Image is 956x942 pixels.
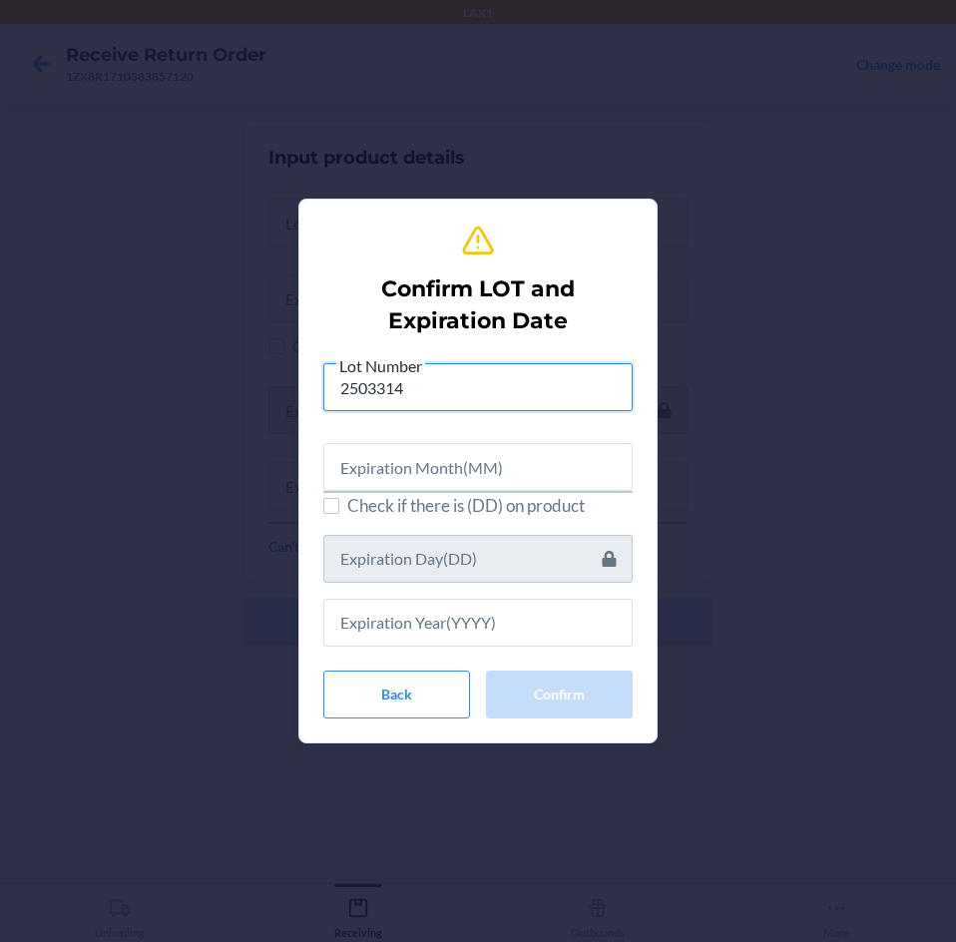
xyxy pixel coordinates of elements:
span: Lot Number [336,356,425,376]
input: Check if there is (DD) on product [323,498,339,514]
h2: Confirm LOT and Expiration Date [331,273,625,337]
button: Confirm [486,671,633,718]
span: Check if there is (DD) on product [347,493,633,519]
input: Expiration Month(MM) [323,443,633,491]
input: Lot Number [323,363,633,411]
input: Expiration Day(DD) [323,535,633,583]
button: Back [323,671,470,718]
input: Expiration Year(YYYY) [323,599,633,647]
